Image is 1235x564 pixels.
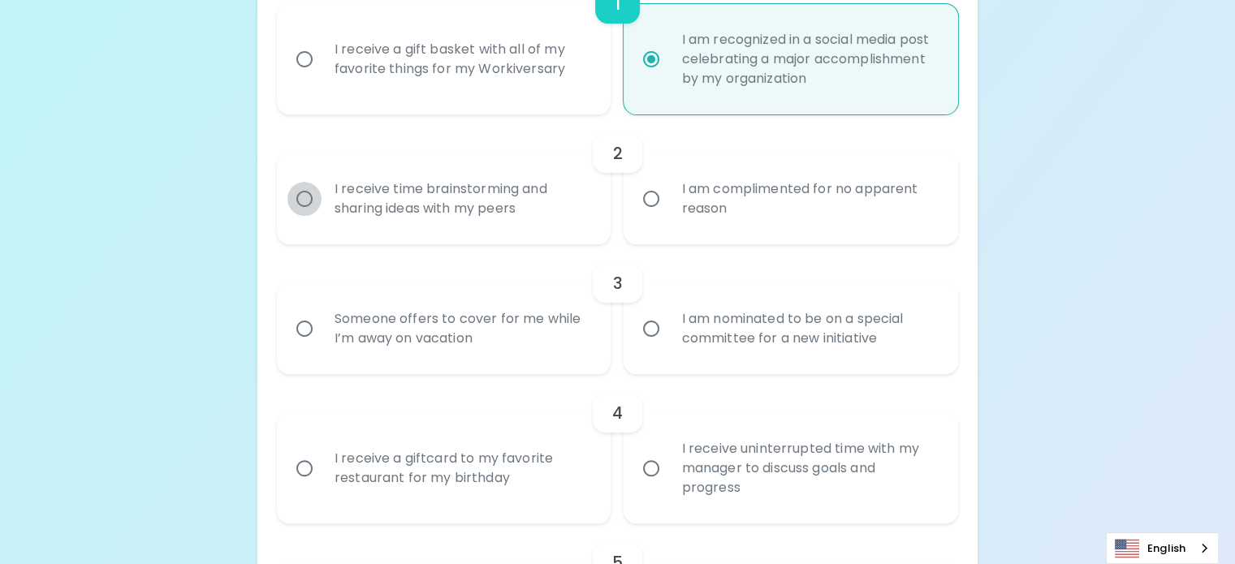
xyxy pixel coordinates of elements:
div: I am nominated to be on a special committee for a new initiative [668,290,949,368]
div: I receive time brainstorming and sharing ideas with my peers [322,160,602,238]
aside: Language selected: English [1106,532,1219,564]
div: I am recognized in a social media post celebrating a major accomplishment by my organization [668,11,949,108]
h6: 2 [612,140,622,166]
div: choice-group-check [277,374,958,523]
div: I receive a giftcard to my favorite restaurant for my birthday [322,429,602,507]
div: choice-group-check [277,244,958,374]
div: Someone offers to cover for me while I’m away on vacation [322,290,602,368]
div: Language [1106,532,1219,564]
div: I receive uninterrupted time with my manager to discuss goals and progress [668,420,949,517]
div: choice-group-check [277,114,958,244]
h6: 4 [612,400,623,426]
div: I am complimented for no apparent reason [668,160,949,238]
a: English [1107,533,1218,563]
h6: 3 [612,270,622,296]
div: I receive a gift basket with all of my favorite things for my Workiversary [322,20,602,98]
